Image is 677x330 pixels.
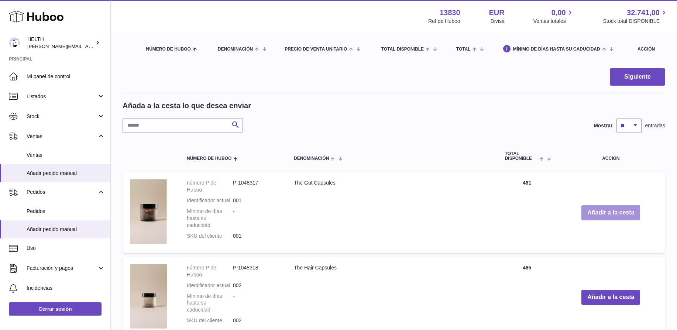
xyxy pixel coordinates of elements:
[187,208,233,229] dt: Mínimo de días hasta su caducidad
[645,122,665,129] span: entradas
[381,47,424,52] span: Total DISPONIBLE
[187,282,233,289] dt: Identificador actual
[27,36,94,50] div: HELTH
[27,208,105,215] span: Pedidos
[27,93,97,100] span: Listados
[27,73,105,80] span: Mi panel de control
[594,122,612,129] label: Mostrar
[27,152,105,159] span: Ventas
[187,317,233,324] dt: SKU del cliente
[27,43,148,49] span: [PERSON_NAME][EMAIL_ADDRESS][DOMAIN_NAME]
[187,179,233,193] dt: número P de Huboo
[233,293,279,314] dd: -
[27,189,97,196] span: Pedidos
[498,172,557,253] td: 481
[27,245,105,252] span: Uso
[187,197,233,204] dt: Identificador actual
[638,47,658,52] div: Acción
[440,8,460,18] strong: 13830
[551,8,566,18] span: 0,00
[9,37,20,48] img: laura@helth.com
[603,8,668,25] a: 32.741,00 Stock total DISPONIBLE
[557,144,665,168] th: Acción
[285,47,347,52] span: Precio de venta unitario
[187,156,231,161] span: Número de Huboo
[27,285,105,292] span: Incidencias
[294,156,329,161] span: Denominación
[581,290,640,305] button: Añadir a la cesta
[9,302,102,316] a: Cerrar sesión
[187,264,233,278] dt: número P de Huboo
[456,47,471,52] span: Total
[27,133,97,140] span: Ventas
[603,18,668,25] span: Stock total DISPONIBLE
[146,47,191,52] span: Número de Huboo
[610,68,665,86] button: Siguiente
[491,18,505,25] div: Divisa
[123,101,251,111] h2: Añada a la cesta lo que desea enviar
[27,170,105,177] span: Añadir pedido manual
[233,282,279,289] dd: 002
[27,226,105,233] span: Añadir pedido manual
[233,179,279,193] dd: P-1048317
[27,113,97,120] span: Stock
[130,179,167,244] img: The Gut Capsules
[489,8,505,18] strong: EUR
[233,208,279,229] dd: -
[513,47,600,52] span: Mínimo de días hasta su caducidad
[233,264,279,278] dd: P-1048318
[130,264,167,329] img: The Hair Capsules
[233,317,279,324] dd: 002
[428,18,460,25] div: Ref de Huboo
[286,172,498,253] td: The Gut Capsules
[533,8,574,25] a: 0,00 Ventas totales
[627,8,660,18] span: 32.741,00
[27,265,97,272] span: Facturación y pagos
[187,293,233,314] dt: Mínimo de días hasta su caducidad
[533,18,574,25] span: Ventas totales
[581,205,640,220] button: Añadir a la cesta
[187,233,233,240] dt: SKU del cliente
[218,47,253,52] span: Denominación
[233,233,279,240] dd: 001
[233,197,279,204] dd: 001
[505,151,538,161] span: Total DISPONIBLE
